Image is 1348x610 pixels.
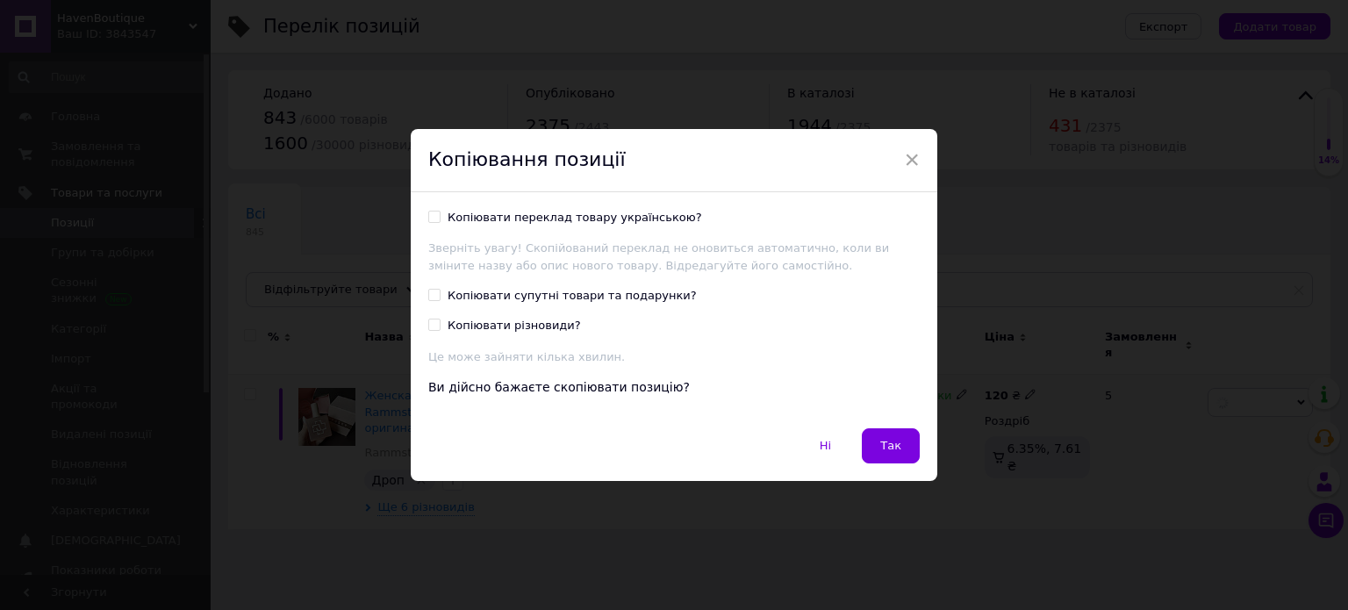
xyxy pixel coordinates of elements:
button: Ні [801,428,850,463]
div: Копіювати різновиди? [448,318,581,334]
div: Ви дійсно бажаєте скопіювати позицію? [428,379,920,397]
div: Копіювати супутні товари та подарунки? [448,288,697,304]
div: Копіювати переклад товару українською? [448,210,702,226]
span: Це може зайняти кілька хвилин. [428,350,625,363]
button: Так [862,428,920,463]
span: Зверніть увагу! Скопійований переклад не оновиться автоматично, коли ви зміните назву або опис но... [428,241,889,272]
span: × [904,145,920,175]
span: Так [880,439,901,452]
span: Копіювання позиції [428,148,626,170]
span: Ні [820,439,831,452]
